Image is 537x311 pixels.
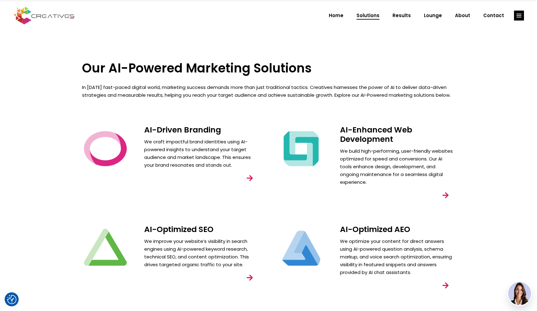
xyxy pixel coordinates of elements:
a: link [514,11,524,21]
a: AI-Optimized SEO [144,224,213,235]
img: Creatives | Solutions [278,225,324,272]
span: Contact [483,7,504,24]
a: AI-Enhanced Web Development [340,124,412,145]
img: Creatives [13,6,76,25]
a: link [241,269,259,286]
p: We craft impactful brand identities using AI-powered insights to understand your target audience ... [144,138,259,169]
p: We optimize your content for direct answers using AI-powered question analysis, schema markup, an... [340,237,455,276]
a: About [448,7,477,24]
img: Creatives | Solutions [82,225,129,272]
h3: Our AI-Powered Marketing Solutions [82,61,455,76]
a: link [241,169,259,187]
img: Revisit consent button [7,295,16,304]
a: AI-Driven Branding [144,124,221,135]
span: Home [329,7,343,24]
a: Solutions [350,7,386,24]
span: Results [392,7,411,24]
span: Solutions [356,7,379,24]
p: We build high-performing, user-friendly websites optimized for speed and conversions. Our AI tool... [340,147,455,186]
img: Creatives | Solutions [82,125,129,172]
a: link [437,187,454,204]
a: link [437,277,454,294]
p: We improve your website’s visibility in search engines using AI-powered keyword research, technic... [144,237,259,268]
span: About [455,7,470,24]
a: AI-Optimized AEO [340,224,410,235]
a: Results [386,7,417,24]
a: Home [322,7,350,24]
p: In [DATE] fast-paced digital world, marketing success demands more than just traditional tactics.... [82,83,455,99]
a: Lounge [417,7,448,24]
span: Lounge [424,7,442,24]
img: agent [508,282,531,305]
img: Creatives | Solutions [278,125,324,172]
a: Contact [477,7,511,24]
button: Consent Preferences [7,295,16,304]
